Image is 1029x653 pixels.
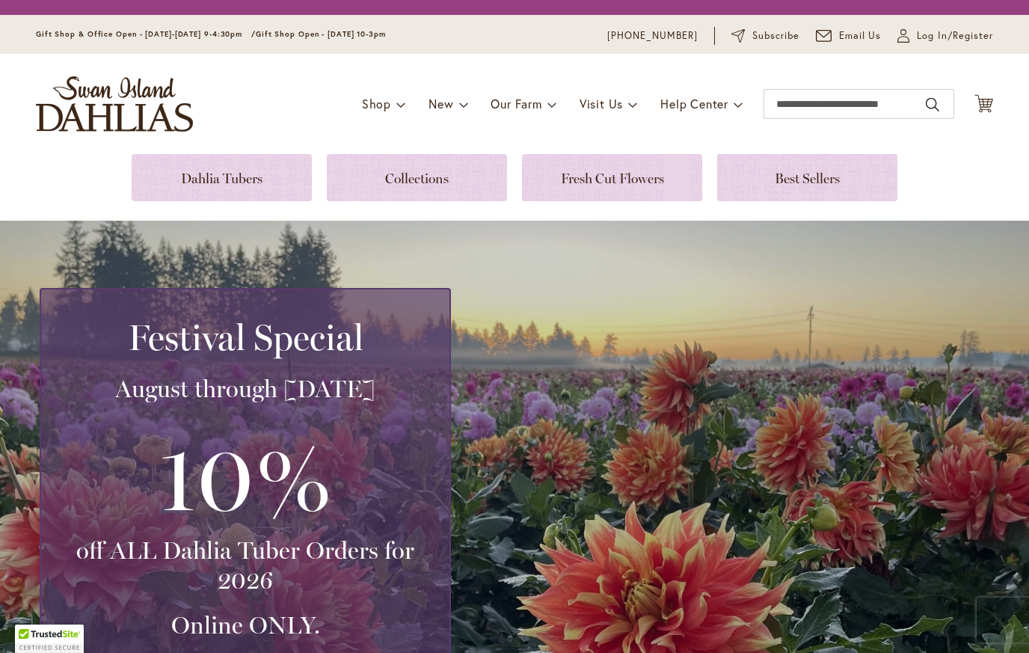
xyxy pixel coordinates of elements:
h3: August through [DATE] [59,374,431,404]
span: New [429,96,453,111]
span: Shop [362,96,391,111]
button: Search [926,93,939,117]
span: Gift Shop & Office Open - [DATE]-[DATE] 9-4:30pm / [36,29,256,39]
a: Email Us [816,28,882,43]
a: Log In/Register [897,28,993,43]
a: store logo [36,76,193,132]
a: [PHONE_NUMBER] [607,28,698,43]
span: Our Farm [491,96,541,111]
span: Visit Us [580,96,623,111]
div: TrustedSite Certified [15,625,84,653]
h3: Online ONLY. [59,610,431,640]
span: Log In/Register [917,28,993,43]
a: Subscribe [731,28,799,43]
span: Gift Shop Open - [DATE] 10-3pm [256,29,386,39]
span: Email Us [839,28,882,43]
h3: 10% [59,419,431,536]
span: Help Center [660,96,728,111]
h3: off ALL Dahlia Tuber Orders for 2026 [59,536,431,595]
h2: Festival Special [59,316,431,358]
span: Subscribe [752,28,799,43]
